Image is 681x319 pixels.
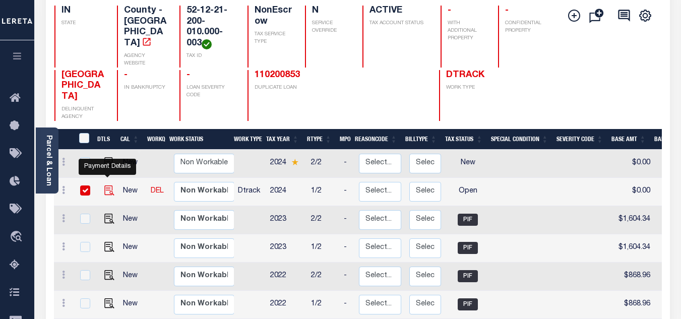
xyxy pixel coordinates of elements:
td: 2/2 [307,150,340,178]
th: Tax Status: activate to sort column ascending [441,129,487,150]
p: TAX SERVICE TYPE [255,31,293,46]
th: &nbsp;&nbsp;&nbsp;&nbsp;&nbsp;&nbsp;&nbsp;&nbsp;&nbsp;&nbsp; [54,129,73,150]
span: DTRACK [446,71,484,80]
td: $0.00 [611,150,654,178]
td: - [340,291,355,319]
th: MPO [336,129,351,150]
th: CAL: activate to sort column ascending [116,129,143,150]
th: BillType: activate to sort column ascending [401,129,441,150]
td: $1,604.34 [611,234,654,263]
td: 2022 [266,291,307,319]
a: 110200853 [255,71,300,80]
td: - [340,178,355,206]
p: LOAN SEVERITY CODE [187,84,235,99]
p: IN BANKRUPTCY [124,84,167,92]
p: TAX ACCOUNT STATUS [369,20,428,27]
th: DTLS [93,129,116,150]
td: New [119,206,147,234]
div: Payment Details [79,159,136,175]
th: RType: activate to sort column ascending [303,129,336,150]
td: $0.00 [611,178,654,206]
span: - [448,6,451,15]
td: $868.96 [611,291,654,319]
p: WORK TYPE [446,84,489,92]
td: 2024 [266,150,307,178]
td: New [119,291,147,319]
td: 1/2 [307,234,340,263]
td: 2023 [266,234,307,263]
span: PIF [458,214,478,226]
span: PIF [458,270,478,282]
th: Special Condition: activate to sort column ascending [487,129,552,150]
span: - [505,6,509,15]
td: 2024 [266,178,307,206]
h4: 52-12-21-200-010.000-003 [187,6,235,49]
h4: N [312,6,350,17]
p: SERVICE OVERRIDE [312,20,350,35]
td: New [119,178,147,206]
td: 1/2 [307,291,340,319]
span: PIF [458,298,478,310]
span: [GEOGRAPHIC_DATA] [61,71,104,101]
td: $868.96 [611,263,654,291]
th: Base Amt: activate to sort column ascending [607,129,650,150]
td: $1,604.34 [611,206,654,234]
i: travel_explore [10,231,26,244]
td: New [445,150,490,178]
td: - [340,263,355,291]
td: New [119,263,147,291]
th: Work Status [165,129,233,150]
th: &nbsp; [73,129,94,150]
td: 1/2 [307,178,340,206]
p: AGENCY WEBSITE [124,52,167,68]
th: ReasonCode: activate to sort column ascending [351,129,401,150]
p: DELINQUENT AGENCY [61,106,105,121]
td: New [119,150,147,178]
p: WITH ADDITIONAL PROPERTY [448,20,486,42]
td: - [340,150,355,178]
p: DUPLICATE LOAN [255,84,349,92]
span: - [124,71,128,80]
td: 2022 [266,263,307,291]
h4: ACTIVE [369,6,428,17]
td: 2023 [266,206,307,234]
th: Severity Code: activate to sort column ascending [552,129,607,150]
p: TAX ID [187,52,235,60]
h4: NonEscrow [255,6,293,27]
a: DEL [151,187,164,195]
td: 2/2 [307,263,340,291]
td: - [340,234,355,263]
h4: County - [GEOGRAPHIC_DATA] [124,6,167,49]
td: - [340,206,355,234]
p: CONFIDENTIAL PROPERTY [505,20,548,35]
td: 2/2 [307,206,340,234]
th: Tax Year: activate to sort column ascending [262,129,303,150]
td: New [119,234,147,263]
p: STATE [61,20,105,27]
th: Work Type [230,129,262,150]
td: Open [445,178,490,206]
td: Dtrack [234,178,266,206]
th: WorkQ [143,129,165,150]
span: - [187,71,190,80]
h4: IN [61,6,105,17]
span: PIF [458,242,478,254]
a: Parcel & Loan [45,135,52,186]
img: Star.svg [291,159,298,165]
